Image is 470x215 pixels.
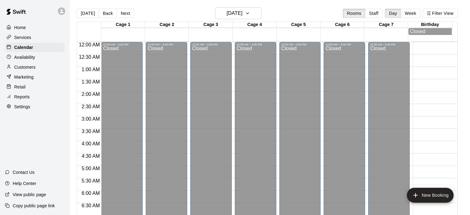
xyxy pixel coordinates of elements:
[14,104,30,110] p: Settings
[148,43,185,46] div: 12:00 AM – 4:00 PM
[5,92,65,101] a: Reports
[5,43,65,52] a: Calendar
[370,43,408,46] div: 12:00 AM – 4:00 PM
[80,79,101,84] span: 1:30 AM
[13,203,55,209] p: Copy public page link
[281,43,319,46] div: 12:00 AM – 4:00 PM
[80,104,101,109] span: 2:30 AM
[5,62,65,72] a: Customers
[14,84,26,90] p: Retail
[77,54,101,60] span: 12:30 AM
[13,191,46,198] p: View public page
[103,43,141,46] div: 12:00 AM – 4:00 PM
[77,42,101,47] span: 12:00 AM
[13,169,35,175] p: Contact Us
[80,116,101,122] span: 3:00 AM
[145,22,189,28] div: Cage 2
[14,34,31,41] p: Services
[5,53,65,62] a: Availability
[13,180,36,187] p: Help Center
[117,9,134,18] button: Next
[80,203,101,208] span: 6:30 AM
[410,29,450,34] div: Closed
[14,24,26,31] p: Home
[365,9,383,18] button: Staff
[99,9,117,18] button: Back
[5,72,65,82] a: Marketing
[14,54,35,60] p: Availability
[14,94,30,100] p: Reports
[80,153,101,159] span: 4:30 AM
[401,9,420,18] button: Week
[385,9,401,18] button: Day
[326,43,363,46] div: 12:00 AM – 4:00 PM
[192,43,230,46] div: 12:00 AM – 4:00 PM
[80,92,101,97] span: 2:00 AM
[5,102,65,111] a: Settings
[80,178,101,183] span: 5:30 AM
[189,22,233,28] div: Cage 3
[80,67,101,72] span: 1:00 AM
[215,7,261,19] button: [DATE]
[321,22,364,28] div: Cage 6
[80,129,101,134] span: 3:30 AM
[343,9,365,18] button: Rooms
[80,191,101,196] span: 6:00 AM
[14,74,34,80] p: Marketing
[14,64,36,70] p: Customers
[77,9,99,18] button: [DATE]
[364,22,408,28] div: Cage 7
[408,22,452,28] div: Birthday
[423,9,457,18] button: Filter View
[277,22,321,28] div: Cage 5
[237,43,274,46] div: 12:00 AM – 4:00 PM
[80,141,101,146] span: 4:00 AM
[407,188,454,203] button: add
[5,33,65,42] a: Services
[5,82,65,92] a: Retail
[5,23,65,32] a: Home
[80,166,101,171] span: 5:00 AM
[101,22,145,28] div: Cage 1
[226,9,242,18] h6: [DATE]
[233,22,277,28] div: Cage 4
[14,44,33,50] p: Calendar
